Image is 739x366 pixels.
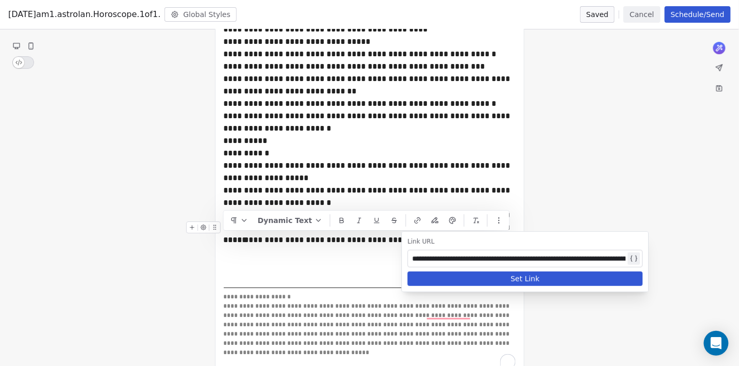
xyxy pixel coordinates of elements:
[254,213,327,228] button: Dynamic Text
[165,7,237,22] button: Global Styles
[407,272,643,286] button: Set Link
[665,6,731,23] button: Schedule/Send
[580,6,615,23] button: Saved
[8,8,160,21] span: [DATE]am1.astrolan.Horoscope.1of1.
[407,237,643,246] div: Link URL
[623,6,660,23] button: Cancel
